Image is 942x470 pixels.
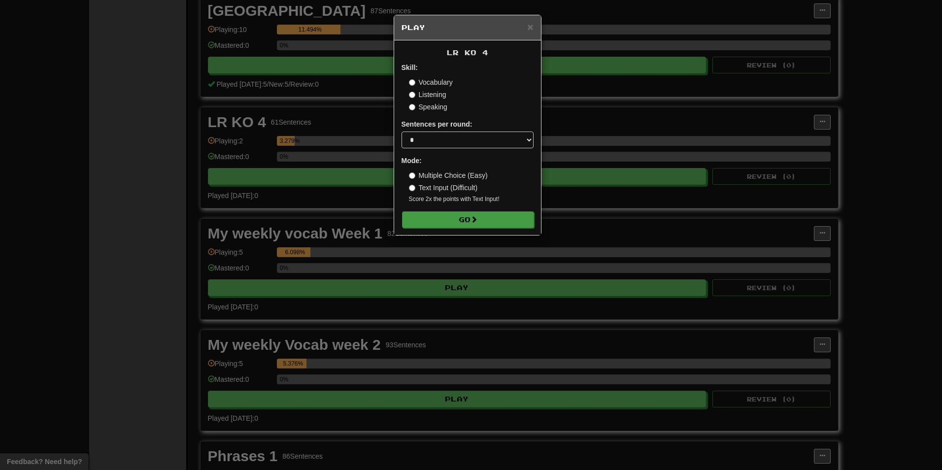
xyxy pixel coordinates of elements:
button: Go [402,211,534,228]
label: Vocabulary [409,77,453,87]
label: Sentences per round: [402,119,472,129]
input: Speaking [409,104,415,110]
span: LR KO 4 [447,48,488,57]
input: Listening [409,92,415,98]
h5: Play [402,23,534,33]
label: Speaking [409,102,447,112]
input: Text Input (Difficult) [409,185,415,191]
input: Vocabulary [409,79,415,86]
strong: Mode: [402,157,422,165]
label: Text Input (Difficult) [409,183,478,193]
button: Close [527,22,533,32]
label: Multiple Choice (Easy) [409,170,488,180]
label: Listening [409,90,446,100]
strong: Skill: [402,64,418,71]
input: Multiple Choice (Easy) [409,172,415,179]
span: × [527,21,533,33]
small: Score 2x the points with Text Input ! [409,195,534,203]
